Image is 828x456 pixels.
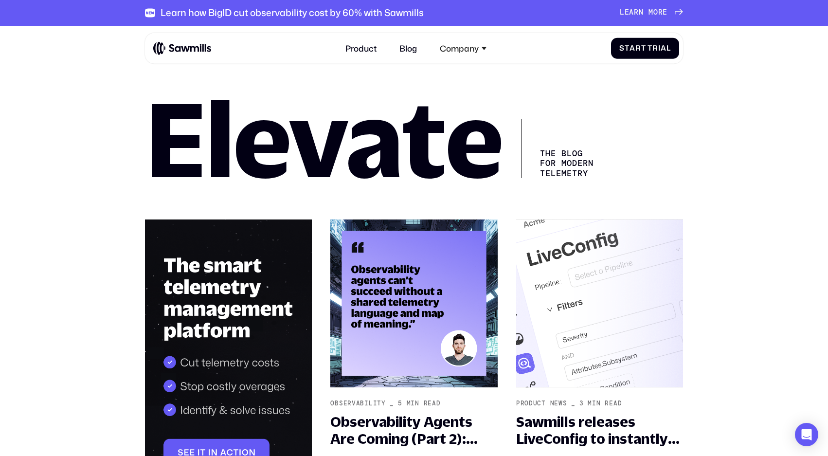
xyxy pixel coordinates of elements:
div: 5 [398,400,402,407]
div: 3 [579,400,584,407]
div: Learn how BigID cut observability cost by 60% with Sawmills [161,7,424,18]
span: l [666,44,671,53]
div: min read [588,400,622,407]
div: Observability [330,400,385,407]
div: Company [433,37,493,59]
span: r [652,44,658,53]
a: Product [339,37,383,59]
span: t [641,44,646,53]
span: T [648,44,652,53]
span: e [663,8,667,17]
span: r [658,8,663,17]
span: r [634,8,639,17]
div: The Blog for Modern telemetry [521,119,604,178]
span: t [625,44,630,53]
div: _ [390,400,394,407]
div: Sawmills releases LiveConfig to instantly configure your telemetry pipeline without deployment [516,413,683,447]
span: a [629,8,634,17]
span: r [635,44,641,53]
span: L [620,8,625,17]
div: Company [440,43,479,53]
a: Learnmore [620,8,683,17]
a: StartTrial [611,37,679,58]
span: n [639,8,644,17]
span: e [625,8,630,17]
span: a [661,44,666,53]
div: Product News [516,400,567,407]
div: _ [571,400,576,407]
div: Open Intercom Messenger [795,423,818,446]
span: S [619,44,625,53]
a: Blog [393,37,423,59]
span: i [658,44,661,53]
div: Observability Agents Are Coming (Part 2): Telemetry Taxonomy and Semantics – The Missing Link [330,413,497,447]
span: a [630,44,635,53]
span: o [653,8,658,17]
div: min read [407,400,441,407]
span: m [648,8,653,17]
h1: Elevate [145,98,503,178]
